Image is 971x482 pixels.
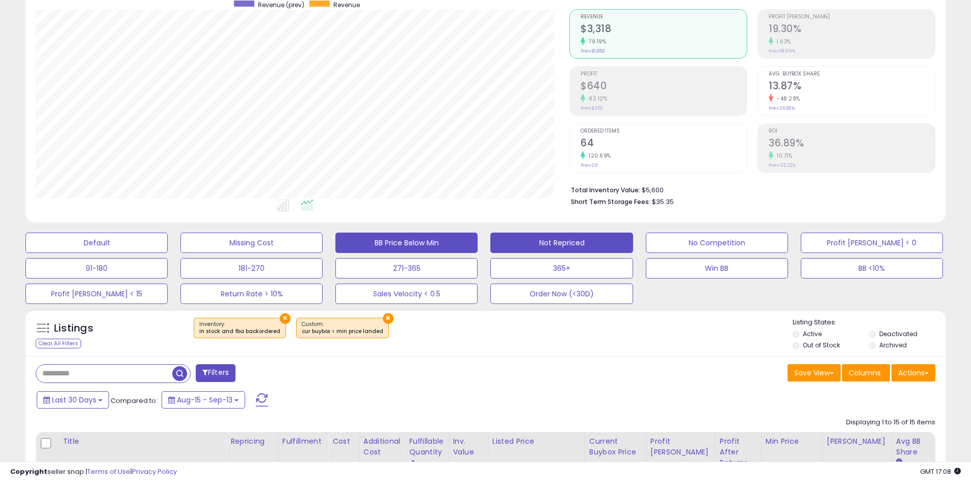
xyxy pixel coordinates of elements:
[25,258,168,278] button: 91-180
[581,162,598,168] small: Prev: 29
[585,95,607,103] small: 82.12%
[490,258,633,278] button: 365+
[52,395,96,405] span: Last 30 Days
[801,233,943,253] button: Profit [PERSON_NAME] < 0
[846,418,935,427] div: Displaying 1 to 15 of 15 items
[180,258,323,278] button: 181-270
[769,129,935,134] span: ROI
[769,14,935,20] span: Profit [PERSON_NAME]
[803,329,822,338] label: Active
[766,436,818,447] div: Min Price
[849,368,881,378] span: Columns
[335,233,478,253] button: BB Price Below Min
[302,320,383,336] span: Custom:
[335,284,478,304] button: Sales Velocity < 0.5
[769,23,935,37] h2: 19.30%
[409,436,444,458] div: Fulfillable Quantity
[36,339,81,348] div: Clear All Filters
[180,233,323,253] button: Missing Cost
[842,364,890,382] button: Columns
[581,71,747,77] span: Profit
[25,233,168,253] button: Default
[646,258,788,278] button: Win BB
[63,436,222,447] div: Title
[196,364,235,382] button: Filters
[769,48,795,54] small: Prev: 18.99%
[650,436,711,458] div: Profit [PERSON_NAME]
[10,467,177,477] div: seller snap | |
[10,467,47,476] strong: Copyright
[177,395,232,405] span: Aug-15 - Sep-13
[879,341,907,349] label: Archived
[87,467,130,476] a: Terms of Use
[383,313,393,324] button: ×
[801,258,943,278] button: BB <10%
[773,152,792,160] small: 10.71%
[571,183,928,195] li: $5,600
[589,436,642,458] div: Current Buybox Price
[37,391,109,409] button: Last 30 Days
[769,80,935,94] h2: 13.87%
[581,137,747,151] h2: 64
[25,284,168,304] button: Profit [PERSON_NAME] < 15
[581,48,605,54] small: Prev: $1,852
[335,258,478,278] button: 271-365
[571,197,650,206] b: Short Term Storage Fees:
[769,137,935,151] h2: 36.89%
[803,341,840,349] label: Out of Stock
[827,436,887,447] div: [PERSON_NAME]
[490,233,633,253] button: Not Repriced
[773,38,791,45] small: 1.63%
[769,105,795,111] small: Prev: 26.82%
[720,436,757,468] div: Profit After Returns
[879,329,917,338] label: Deactivated
[199,320,280,336] span: Inventory :
[891,364,935,382] button: Actions
[453,436,484,458] div: Inv. value
[332,436,355,447] div: Cost
[581,14,747,20] span: Revenue
[646,233,788,253] button: No Competition
[111,396,158,405] span: Compared to:
[581,80,747,94] h2: $640
[793,318,946,327] p: Listing States:
[280,313,291,324] button: ×
[769,71,935,77] span: Avg. Buybox Share
[490,284,633,304] button: Order Now (<30D)
[896,436,933,458] div: Avg BB Share
[54,321,93,336] h5: Listings
[363,436,401,458] div: Additional Cost
[333,1,360,9] span: Revenue
[302,328,383,335] div: cur buybox < min price landed
[162,391,245,409] button: Aug-15 - Sep-13
[652,197,674,207] span: $35.35
[581,23,747,37] h2: $3,318
[180,284,323,304] button: Return Rate > 10%
[492,436,581,447] div: Listed Price
[199,328,280,335] div: in stock and fba backordered
[585,152,611,160] small: 120.69%
[581,129,747,134] span: Ordered Items
[769,162,796,168] small: Prev: 33.32%
[581,105,603,111] small: Prev: $352
[230,436,274,447] div: Repricing
[773,95,800,103] small: -48.28%
[258,1,304,9] span: Revenue (prev)
[788,364,841,382] button: Save View
[920,467,961,476] span: 2025-10-14 17:08 GMT
[571,186,640,194] b: Total Inventory Value:
[585,38,606,45] small: 79.19%
[282,436,324,447] div: Fulfillment
[132,467,177,476] a: Privacy Policy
